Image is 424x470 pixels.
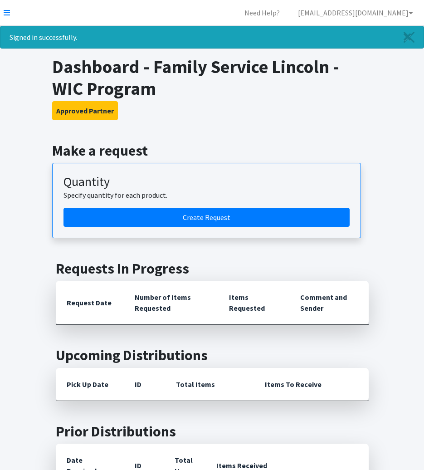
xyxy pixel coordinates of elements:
th: Total Items [165,368,254,401]
h3: Quantity [63,174,350,190]
th: Comment and Sender [289,281,369,325]
h2: Prior Distributions [56,423,369,440]
a: Need Help? [237,4,287,22]
a: Close [395,26,424,48]
th: Pick Up Date [56,368,124,401]
h2: Requests In Progress [56,260,369,277]
a: [EMAIL_ADDRESS][DOMAIN_NAME] [291,4,420,22]
th: Number of Items Requested [124,281,219,325]
th: Items To Receive [254,368,369,401]
h2: Upcoming Distributions [56,347,369,364]
button: Approved Partner [52,101,118,120]
th: Request Date [56,281,124,325]
a: Create a request by quantity [63,208,350,227]
p: Specify quantity for each product. [63,190,350,201]
th: Items Requested [218,281,289,325]
h2: Make a request [52,142,372,159]
th: ID [124,368,166,401]
h1: Dashboard - Family Service Lincoln - WIC Program [52,56,372,99]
